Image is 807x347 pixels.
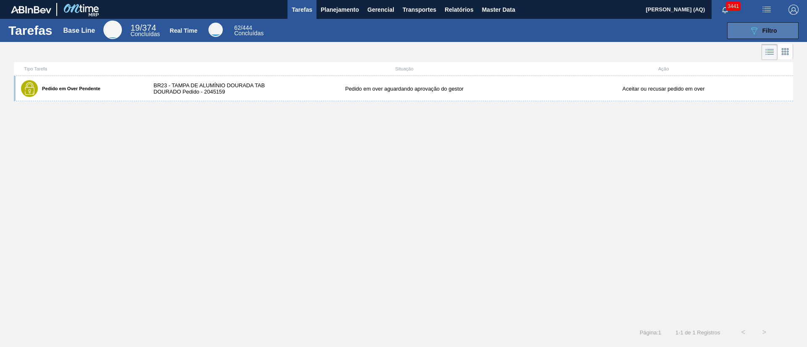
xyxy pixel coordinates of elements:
span: Concluídas [234,30,264,37]
label: Pedido em Over Pendente [38,86,100,91]
div: BR23 - TAMPA DE ALUMÍNIO DOURADA TAB DOURADO Pedido - 2045159 [145,82,274,95]
div: Aceitar ou recusar pedido em over [534,86,793,92]
div: Base Line [103,21,122,39]
span: / 444 [234,24,252,31]
span: Filtro [762,27,777,34]
span: 1 - 1 de 1 Registros [674,329,720,336]
span: / 374 [130,23,156,32]
div: Pedido em over aguardando aprovação do gestor [275,86,534,92]
div: Visão em Lista [762,44,778,60]
span: Gerencial [367,5,394,15]
span: Planejamento [321,5,359,15]
button: Notificações [712,4,738,16]
img: Logout [789,5,799,15]
div: Real Time [234,25,264,36]
div: Real Time [170,27,198,34]
span: 62 [234,24,241,31]
span: Relatórios [445,5,473,15]
span: Concluídas [130,31,160,37]
h1: Tarefas [8,26,53,35]
div: Visão em Cards [778,44,793,60]
div: Situação [275,66,534,71]
div: Tipo Tarefa [16,66,145,71]
span: 19 [130,23,140,32]
span: Master Data [482,5,515,15]
span: Página : 1 [640,329,661,336]
button: < [733,322,754,343]
span: 3441 [726,2,741,11]
div: Real Time [208,23,223,37]
span: Tarefas [292,5,312,15]
img: userActions [762,5,772,15]
div: Base Line [63,27,95,34]
div: Base Line [130,24,160,37]
span: Transportes [403,5,436,15]
button: Filtro [727,22,799,39]
button: > [754,322,775,343]
img: TNhmsLtSVTkK8tSr43FrP2fwEKptu5GPRR3wAAAABJRU5ErkJggg== [11,6,51,13]
div: Ação [534,66,793,71]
